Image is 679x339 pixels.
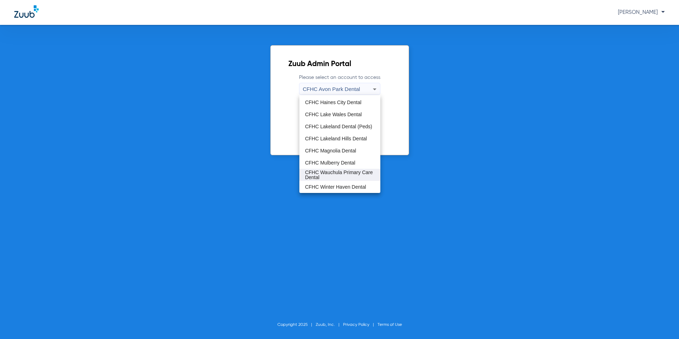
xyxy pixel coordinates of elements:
[305,160,355,165] span: CFHC Mulberry Dental
[305,100,362,105] span: CFHC Haines City Dental
[643,305,679,339] iframe: Chat Widget
[305,170,375,180] span: CFHC Wauchula Primary Care Dental
[305,148,356,153] span: CFHC Magnolia Dental
[305,184,366,189] span: CFHC Winter Haven Dental
[305,136,367,141] span: CFHC Lakeland Hills Dental
[305,124,372,129] span: CFHC Lakeland Dental (Peds)
[305,112,362,117] span: CFHC Lake Wales Dental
